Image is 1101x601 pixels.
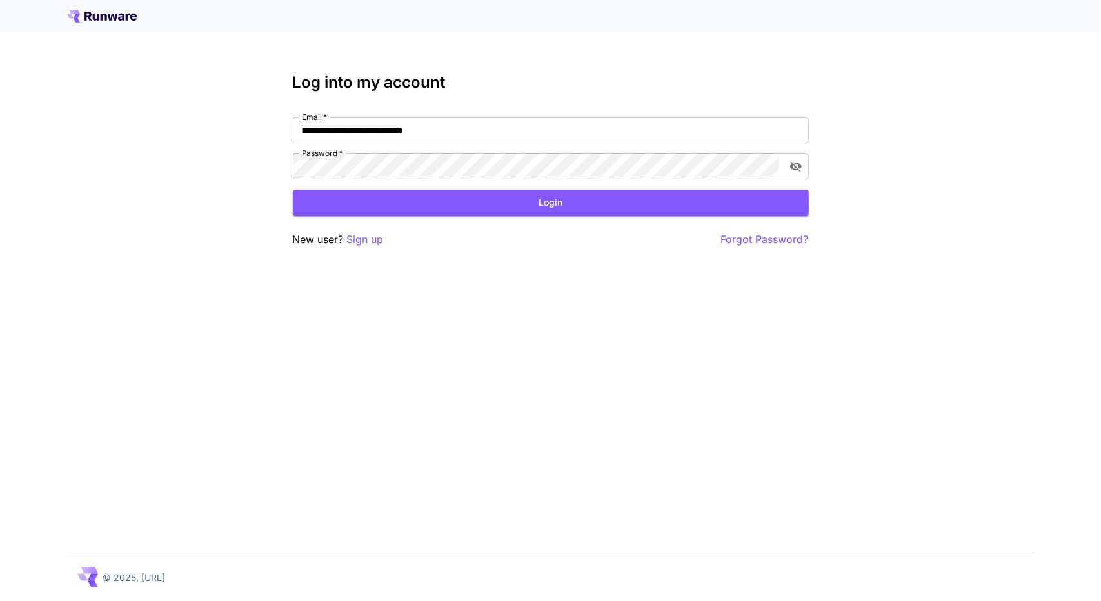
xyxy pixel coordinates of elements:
button: Login [293,190,809,216]
p: © 2025, [URL] [103,571,166,584]
button: Forgot Password? [721,232,809,248]
label: Password [302,148,343,159]
h3: Log into my account [293,74,809,92]
button: toggle password visibility [784,155,808,178]
p: New user? [293,232,384,248]
label: Email [302,112,327,123]
button: Sign up [347,232,384,248]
